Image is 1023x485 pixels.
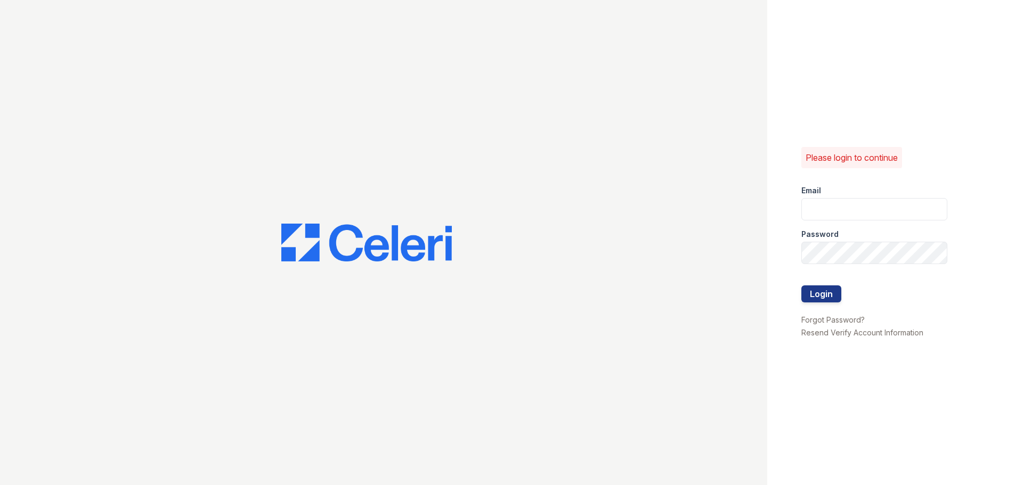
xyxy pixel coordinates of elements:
img: CE_Logo_Blue-a8612792a0a2168367f1c8372b55b34899dd931a85d93a1a3d3e32e68fde9ad4.png [281,224,452,262]
button: Login [801,285,841,302]
a: Resend Verify Account Information [801,328,923,337]
label: Email [801,185,821,196]
label: Password [801,229,839,240]
p: Please login to continue [806,151,898,164]
a: Forgot Password? [801,315,865,324]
